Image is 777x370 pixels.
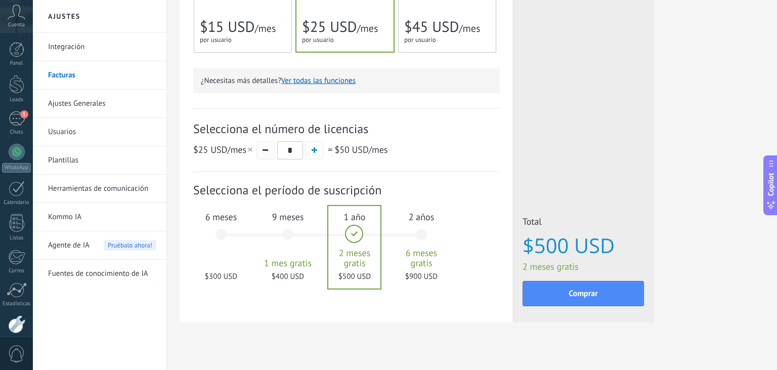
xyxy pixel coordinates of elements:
[394,272,449,281] span: $900 USD
[523,281,644,306] button: Comprar
[33,61,166,90] li: Facturas
[33,231,166,260] li: Agente de IA
[569,290,598,297] span: Comprar
[200,17,254,36] span: $15 USD
[33,146,166,175] li: Plantillas
[2,163,31,173] div: WhatsApp
[302,17,357,36] span: $25 USD
[2,97,31,103] div: Leads
[48,231,90,260] span: Agente de IA
[523,261,644,272] span: 2 meses gratis
[33,175,166,203] li: Herramientas de comunicación
[48,33,156,61] a: Integración
[193,121,500,137] span: Selecciona el número de licencias
[48,118,156,146] a: Usuarios
[200,35,232,44] span: por usuario
[261,272,315,281] span: $400 USD
[404,35,436,44] span: por usuario
[302,35,334,44] span: por usuario
[2,129,31,136] div: Chats
[48,61,156,90] a: Facturas
[194,211,248,223] span: 6 meses
[766,173,776,196] span: Copilot
[8,22,25,28] span: Cuenta
[357,22,378,35] span: /mes
[261,211,315,223] span: 9 meses
[48,231,156,260] a: Agente de IA Pruébalo ahora!
[254,22,276,35] span: /mes
[2,199,31,206] div: Calendario
[194,272,248,281] span: $300 USD
[201,76,492,86] p: ¿Necesitas más detalles?
[328,144,332,155] span: =
[193,182,500,198] span: Selecciona el período de suscripción
[48,260,156,288] a: Fuentes de conocimiento de IA
[2,301,31,307] div: Estadísticas
[327,272,382,281] span: $500 USD
[48,175,156,203] a: Herramientas de comunicación
[48,146,156,175] a: Plantillas
[394,248,449,268] span: 6 meses gratis
[48,203,156,231] a: Kommo IA
[104,240,156,251] span: Pruébalo ahora!
[33,203,166,231] li: Kommo IA
[33,260,166,287] li: Fuentes de conocimiento de IA
[327,248,382,268] span: 2 meses gratis
[193,144,227,155] span: $25 USD
[334,144,387,155] span: /mes
[394,211,449,223] span: 2 años
[334,144,368,155] span: $50 USD
[33,33,166,61] li: Integración
[261,258,315,268] span: 1 mes gratis
[404,17,459,36] span: $45 USD
[33,118,166,146] li: Usuarios
[2,268,31,274] div: Correo
[2,60,31,67] div: Panel
[193,144,254,155] span: /mes
[327,211,382,223] span: 1 año
[523,234,644,257] span: $500 USD
[523,216,644,230] span: Total
[2,235,31,241] div: Listas
[48,90,156,118] a: Ajustes Generales
[459,22,480,35] span: /mes
[33,90,166,118] li: Ajustes Generales
[281,76,356,86] button: Ver todas las funciones
[20,110,28,118] span: 1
